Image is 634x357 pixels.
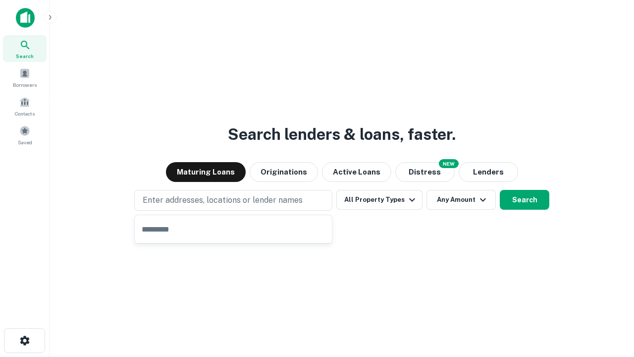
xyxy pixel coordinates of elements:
span: Search [16,52,34,60]
button: Active Loans [322,162,391,182]
button: Maturing Loans [166,162,246,182]
a: Search [3,35,47,62]
div: NEW [439,159,459,168]
button: Lenders [459,162,518,182]
span: Borrowers [13,81,37,89]
a: Saved [3,121,47,148]
iframe: Chat Widget [584,278,634,325]
button: Any Amount [426,190,496,210]
p: Enter addresses, locations or lender names [143,194,303,206]
a: Borrowers [3,64,47,91]
button: Search [500,190,549,210]
span: Contacts [15,110,35,118]
a: Contacts [3,93,47,119]
button: Search distressed loans with lien and other non-mortgage details. [395,162,455,182]
span: Saved [18,138,32,146]
button: Originations [250,162,318,182]
button: All Property Types [336,190,423,210]
img: capitalize-icon.png [16,8,35,28]
button: Enter addresses, locations or lender names [134,190,332,211]
h3: Search lenders & loans, faster. [228,122,456,146]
